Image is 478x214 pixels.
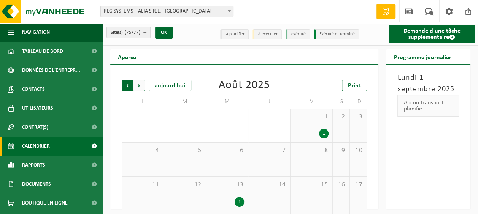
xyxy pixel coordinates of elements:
span: Rapports [22,156,45,175]
span: RLG SYSTEMS ITALIA S.R.L. - TORINO [101,6,233,17]
span: 5 [168,146,202,155]
li: exécuté [286,29,310,39]
span: 8 [294,146,329,155]
li: à planifier [220,29,249,39]
h2: Programme journalier [386,49,459,64]
button: OK [155,27,173,39]
div: Août 2025 [219,80,270,91]
span: 13 [210,181,244,189]
span: Calendrier [22,137,50,156]
span: Navigation [22,23,50,42]
a: Print [342,80,367,91]
span: 11 [126,181,160,189]
span: RLG SYSTEMS ITALIA S.R.L. - TORINO [100,6,233,17]
count: (75/77) [125,30,140,35]
span: Documents [22,175,51,194]
td: S [333,95,350,109]
span: Boutique en ligne [22,194,68,212]
span: Précédent [122,80,133,91]
h3: Lundi 1 septembre 2025 [397,72,459,95]
span: 16 [337,181,346,189]
li: Exécuté et terminé [314,29,359,39]
span: 15 [294,181,329,189]
li: à exécuter [252,29,282,39]
span: Données de l'entrepr... [22,61,80,80]
div: 1 [319,129,329,138]
span: Print [348,83,361,89]
span: 14 [252,181,286,189]
button: Site(s)(75/77) [106,27,151,38]
a: Demande d'une tâche supplémentaire [389,25,475,43]
span: Utilisateurs [22,99,53,118]
span: Site(s) [111,27,140,38]
span: 10 [354,146,363,155]
span: 12 [168,181,202,189]
span: 9 [337,146,346,155]
span: 4 [126,146,160,155]
div: 1 [235,197,244,207]
td: M [206,95,248,109]
span: 3 [354,113,363,121]
h2: Aperçu [110,49,144,64]
td: M [164,95,206,109]
span: Tableau de bord [22,42,63,61]
span: 1 [294,113,329,121]
td: D [350,95,367,109]
td: L [122,95,164,109]
span: 7 [252,146,286,155]
span: 17 [354,181,363,189]
td: J [248,95,291,109]
span: 2 [337,113,346,121]
div: aujourd'hui [149,80,191,91]
span: Contrat(s) [22,118,48,137]
div: Aucun transport planifié [397,95,459,117]
span: Suivant [133,80,145,91]
span: Contacts [22,80,45,99]
td: V [291,95,333,109]
span: 6 [210,146,244,155]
